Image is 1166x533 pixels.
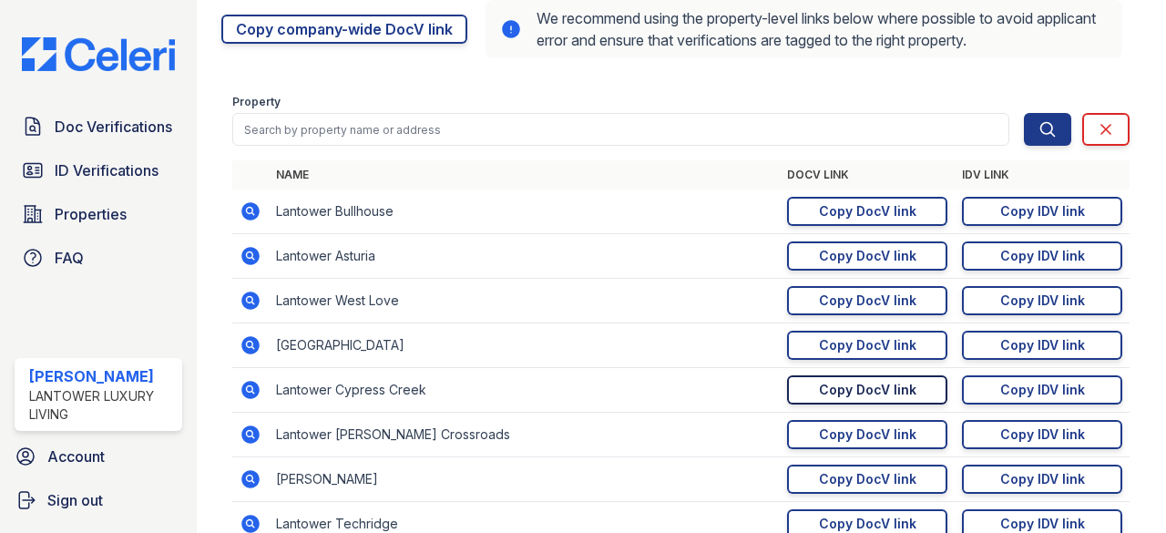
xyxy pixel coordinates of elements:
a: Sign out [7,482,189,518]
td: Lantower Bullhouse [269,190,780,234]
th: DocV Link [780,160,955,190]
div: [PERSON_NAME] [29,365,175,387]
td: Lantower West Love [269,279,780,323]
div: Copy IDV link [1000,247,1085,265]
img: CE_Logo_Blue-a8612792a0a2168367f1c8372b55b34899dd931a85d93a1a3d3e32e68fde9ad4.png [7,37,189,72]
div: Copy DocV link [819,381,916,399]
span: Properties [55,203,127,225]
span: FAQ [55,247,84,269]
a: Copy DocV link [787,241,947,271]
a: Copy IDV link [962,197,1122,226]
td: Lantower Cypress Creek [269,368,780,413]
div: Copy DocV link [819,425,916,444]
a: Doc Verifications [15,108,182,145]
div: Copy IDV link [1000,336,1085,354]
div: Copy IDV link [1000,425,1085,444]
span: ID Verifications [55,159,159,181]
a: Copy DocV link [787,465,947,494]
a: Properties [15,196,182,232]
div: Copy IDV link [1000,381,1085,399]
a: Copy IDV link [962,286,1122,315]
div: Lantower Luxury Living [29,387,175,424]
th: IDV Link [955,160,1130,190]
th: Name [269,160,780,190]
a: Copy DocV link [787,331,947,360]
div: Copy DocV link [819,202,916,220]
td: Lantower [PERSON_NAME] Crossroads [269,413,780,457]
a: Copy IDV link [962,420,1122,449]
div: Copy DocV link [819,247,916,265]
input: Search by property name or address [232,113,1009,146]
span: Account [47,446,105,467]
a: Copy DocV link [787,197,947,226]
td: Lantower Asturia [269,234,780,279]
a: Copy DocV link [787,420,947,449]
div: Copy DocV link [819,515,916,533]
label: Property [232,95,281,109]
a: FAQ [15,240,182,276]
div: Copy IDV link [1000,292,1085,310]
div: Copy DocV link [819,292,916,310]
div: Copy DocV link [819,336,916,354]
a: Copy IDV link [962,375,1122,405]
a: Account [7,438,189,475]
a: Copy IDV link [962,331,1122,360]
td: [PERSON_NAME] [269,457,780,502]
div: Copy IDV link [1000,202,1085,220]
a: Copy company-wide DocV link [221,15,467,44]
a: Copy DocV link [787,286,947,315]
span: Doc Verifications [55,116,172,138]
a: Copy IDV link [962,465,1122,494]
a: Copy IDV link [962,241,1122,271]
span: Sign out [47,489,103,511]
div: Copy IDV link [1000,470,1085,488]
a: Copy DocV link [787,375,947,405]
a: ID Verifications [15,152,182,189]
div: Copy IDV link [1000,515,1085,533]
td: [GEOGRAPHIC_DATA] [269,323,780,368]
div: Copy DocV link [819,470,916,488]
